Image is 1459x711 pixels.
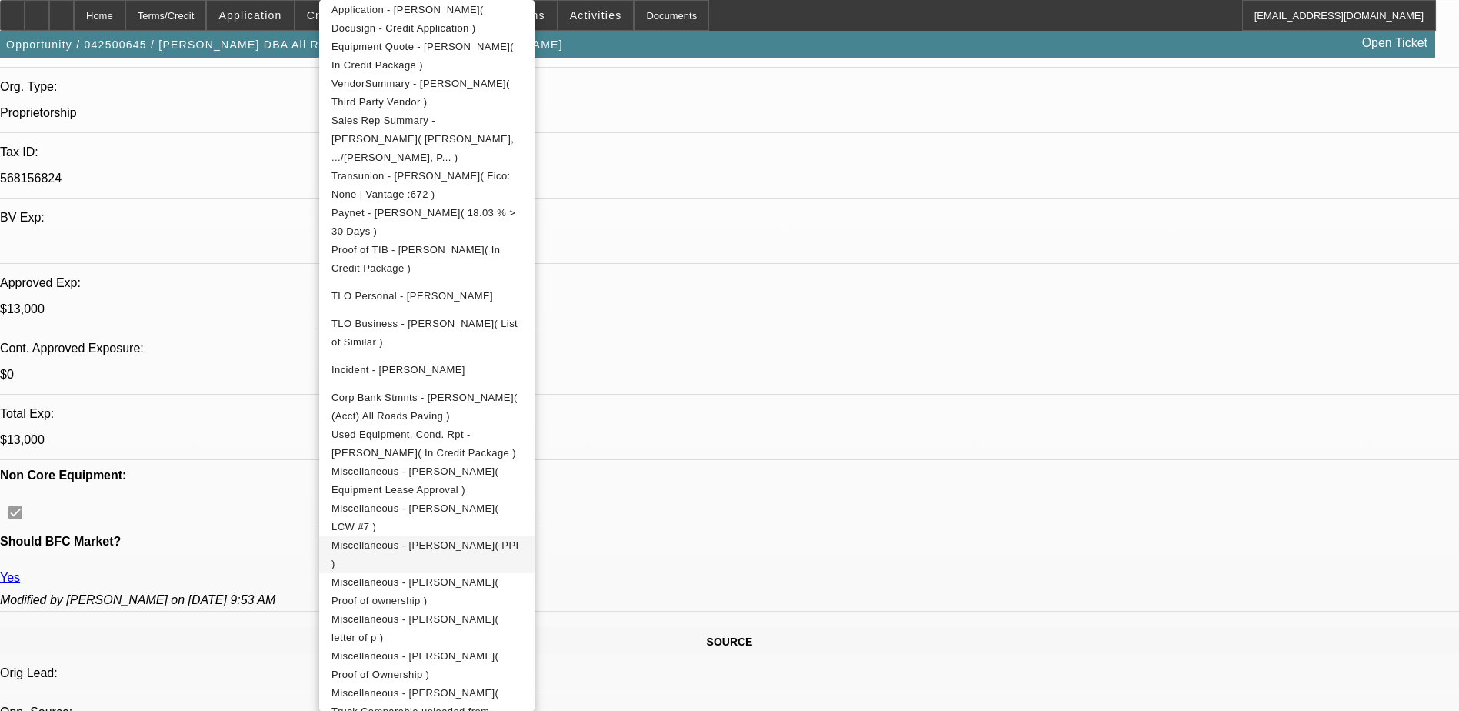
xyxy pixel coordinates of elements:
span: Application - [PERSON_NAME]( Docusign - Credit Application ) [331,4,484,34]
button: Sales Rep Summary - Shane Stanley( Urbanowski, .../D'Aquila, P... ) [319,112,535,167]
span: TLO Personal - [PERSON_NAME] [331,290,493,302]
span: Proof of TIB - [PERSON_NAME]( In Credit Package ) [331,244,500,274]
span: VendorSummary - [PERSON_NAME]( Third Party Vendor ) [331,78,510,108]
span: Miscellaneous - [PERSON_NAME]( PPI ) [331,539,519,569]
span: Transunion - [PERSON_NAME]( Fico: None | Vantage :672 ) [331,170,511,200]
span: Miscellaneous - [PERSON_NAME]( Equipment Lease Approval ) [331,466,498,496]
span: Paynet - [PERSON_NAME]( 18.03 % > 30 Days ) [331,207,515,237]
button: Used Equipment, Cond. Rpt - Shane Stanley( In Credit Package ) [319,426,535,462]
span: Equipment Quote - [PERSON_NAME]( In Credit Package ) [331,41,514,71]
button: Miscellaneous - Shane Stanley( Proof of Ownership ) [319,647,535,684]
button: Corp Bank Stmnts - Shane Stanley( (Acct) All Roads Paving ) [319,389,535,426]
button: Transunion - Stanley, Shane( Fico: None | Vantage :672 ) [319,167,535,204]
span: Incident - [PERSON_NAME] [331,364,465,376]
button: Miscellaneous - Shane Stanley( PPI ) [319,536,535,573]
button: TLO Personal - Stanley, Shane [319,278,535,315]
button: Equipment Quote - Shane Stanley( In Credit Package ) [319,38,535,75]
span: Used Equipment, Cond. Rpt - [PERSON_NAME]( In Credit Package ) [331,429,516,459]
button: Paynet - Shane Stanley( 18.03 % > 30 Days ) [319,204,535,241]
button: Miscellaneous - Shane Stanley( Proof of ownership ) [319,573,535,610]
span: Miscellaneous - [PERSON_NAME]( letter of p ) [331,613,498,643]
button: Application - Shane Stanley( Docusign - Credit Application ) [319,1,535,38]
button: VendorSummary - Shane Stanley( Third Party Vendor ) [319,75,535,112]
span: TLO Business - [PERSON_NAME]( List of Similar ) [331,318,518,348]
button: TLO Business - Shane Stanley( List of Similar ) [319,315,535,352]
button: Proof of TIB - Shane Stanley( In Credit Package ) [319,241,535,278]
span: Miscellaneous - [PERSON_NAME]( LCW #7 ) [331,502,498,532]
span: Corp Bank Stmnts - [PERSON_NAME]( (Acct) All Roads Paving ) [331,392,518,422]
button: Miscellaneous - Shane Stanley( Equipment Lease Approval ) [319,462,535,499]
span: Miscellaneous - [PERSON_NAME]( Proof of Ownership ) [331,650,498,680]
span: Sales Rep Summary - [PERSON_NAME]( [PERSON_NAME], .../[PERSON_NAME], P... ) [331,115,514,163]
button: Miscellaneous - Shane Stanley( LCW #7 ) [319,499,535,536]
button: Miscellaneous - Shane Stanley( letter of p ) [319,610,535,647]
button: Incident - Stanley, Shane [319,352,535,389]
span: Miscellaneous - [PERSON_NAME]( Proof of ownership ) [331,576,498,606]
